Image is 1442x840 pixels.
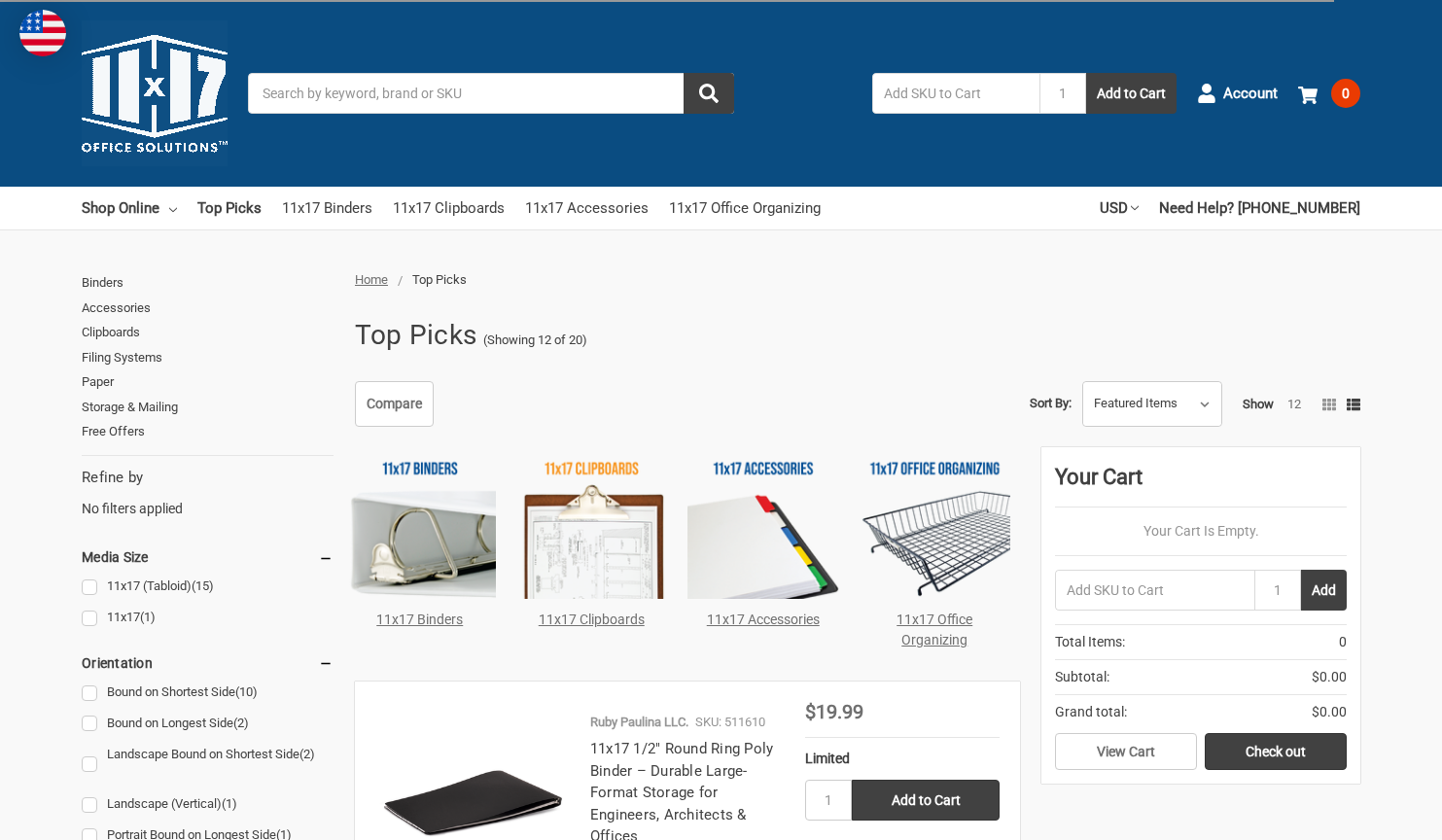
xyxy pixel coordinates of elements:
[525,187,649,229] a: 11x17 Accessories
[1055,570,1254,611] input: Add SKU to Cart
[1030,389,1072,418] label: Sort By:
[82,742,334,787] a: Landscape Bound on Shortest Side
[805,700,863,723] span: $19.99
[248,73,734,114] input: Search by keyword, brand or SKU
[197,187,262,229] a: Top Picks
[897,612,972,647] a: 11x17 Office Organizing
[1055,667,1109,687] span: Subtotal:
[82,467,334,519] div: No filters applied
[1298,68,1360,119] a: 0
[82,369,334,395] a: Paper
[235,684,258,699] span: (10)
[483,331,587,350] span: (Showing 12 of 20)
[82,270,334,296] a: Binders
[695,713,765,732] p: SKU: 511610
[82,395,334,420] a: Storage & Mailing
[1055,632,1125,652] span: Total Items:
[19,10,66,56] img: duty and tax information for United States
[590,713,688,732] p: Ruby Paulina LLC.
[1312,702,1347,722] span: $0.00
[82,605,334,631] a: 11x17
[1100,187,1139,229] a: USD
[282,187,372,229] a: 11x17 Binders
[82,467,334,489] h5: Refine by
[1287,397,1301,411] a: 12
[707,612,820,627] a: 11x17 Accessories
[687,447,839,599] img: 11x17 Accessories
[1339,632,1347,652] span: 0
[355,381,434,428] a: Compare
[1055,461,1347,507] div: Your Cart
[82,680,334,706] a: Bound on Shortest Side
[82,296,334,321] a: Accessories
[82,574,334,600] a: 11x17 (Tabloid)
[222,796,237,811] span: (1)
[1301,570,1347,611] button: Add
[860,447,1011,599] img: 11x17 Office Organizing
[1055,733,1197,770] a: View Cart
[82,711,334,737] a: Bound on Longest Side
[192,578,214,593] span: (15)
[82,345,334,370] a: Filing Systems
[1331,79,1360,108] span: 0
[852,780,1000,821] input: Add to Cart
[1312,667,1347,687] span: $0.00
[299,747,315,761] span: (2)
[1159,187,1360,229] a: Need Help? [PHONE_NUMBER]
[805,749,1000,769] div: Limited
[1086,73,1177,114] button: Add to Cart
[82,187,177,229] a: Shop Online
[82,545,334,569] h5: Media Size
[1223,83,1278,105] span: Account
[1197,68,1278,119] a: Account
[355,310,476,361] h1: Top Picks
[669,187,821,229] a: 11x17 Office Organizing
[516,447,668,599] img: 11x17 Clipboards
[393,187,505,229] a: 11x17 Clipboards
[539,612,645,627] a: 11x17 Clipboards
[1055,521,1347,542] p: Your Cart Is Empty.
[82,791,334,818] a: Landscape (Vertical)
[872,73,1039,114] input: Add SKU to Cart
[344,447,496,599] img: 11x17 Binders
[412,272,467,287] span: Top Picks
[82,419,334,444] a: Free Offers
[82,320,334,345] a: Clipboards
[1205,733,1347,770] a: Check out
[82,20,228,166] img: 11x17.com
[1282,787,1442,840] iframe: Google Customer Reviews
[140,610,156,624] span: (1)
[376,612,463,627] a: 11x17 Binders
[233,716,249,730] span: (2)
[1243,397,1274,411] span: Show
[82,651,334,675] h5: Orientation
[1055,702,1127,722] span: Grand total:
[355,272,388,287] a: Home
